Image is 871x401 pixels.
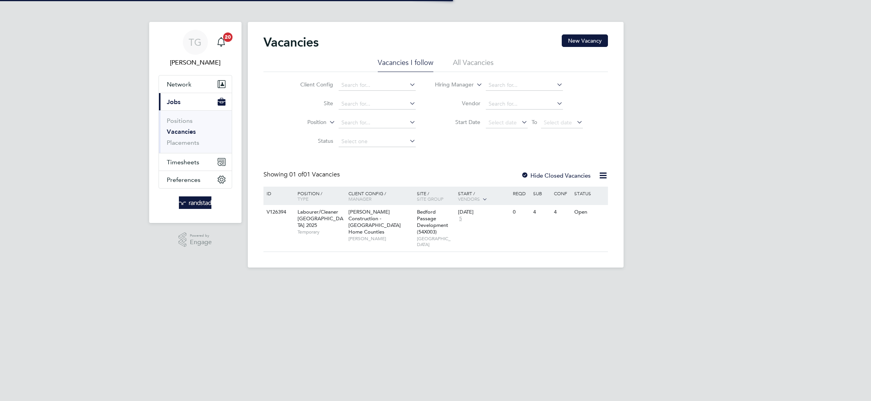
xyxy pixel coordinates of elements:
[346,187,415,205] div: Client Config /
[572,187,606,200] div: Status
[529,117,539,127] span: To
[167,158,199,166] span: Timesheets
[348,209,401,235] span: [PERSON_NAME] Construction - [GEOGRAPHIC_DATA] Home Counties
[339,136,416,147] input: Select one
[339,80,416,91] input: Search for...
[288,100,333,107] label: Site
[511,187,531,200] div: Reqd
[159,76,232,93] button: Network
[486,80,563,91] input: Search for...
[552,187,572,200] div: Conf
[159,196,232,209] a: Go to home page
[159,110,232,153] div: Jobs
[159,93,232,110] button: Jobs
[521,172,591,179] label: Hide Closed Vacancies
[339,99,416,110] input: Search for...
[263,171,341,179] div: Showing
[435,119,480,126] label: Start Date
[265,205,292,219] div: V126394
[298,229,344,235] span: Temporary
[458,209,509,216] div: [DATE]
[167,128,196,135] a: Vacancies
[417,236,454,248] span: [GEOGRAPHIC_DATA]
[415,187,456,205] div: Site /
[339,117,416,128] input: Search for...
[263,34,319,50] h2: Vacancies
[149,22,242,223] nav: Main navigation
[435,100,480,107] label: Vendor
[489,119,517,126] span: Select date
[179,232,212,247] a: Powered byEngage
[167,98,180,106] span: Jobs
[531,205,552,219] div: 4
[288,81,333,88] label: Client Config
[289,171,340,178] span: 01 Vacancies
[348,196,371,202] span: Manager
[179,196,211,209] img: randstad-logo-retina.png
[562,34,608,47] button: New Vacancy
[281,119,326,126] label: Position
[213,30,229,55] a: 20
[417,209,448,235] span: Bedford Passage Development (54X003)
[511,205,531,219] div: 0
[159,58,232,67] span: Tom Grigg
[223,32,233,42] span: 20
[167,176,200,183] span: Preferences
[453,58,494,72] li: All Vacancies
[159,153,232,171] button: Timesheets
[292,187,346,205] div: Position /
[486,99,563,110] input: Search for...
[190,239,212,246] span: Engage
[298,196,308,202] span: Type
[429,81,474,89] label: Hiring Manager
[159,171,232,188] button: Preferences
[159,30,232,67] a: TG[PERSON_NAME]
[531,187,552,200] div: Sub
[417,196,444,202] span: Site Group
[189,37,202,47] span: TG
[458,216,463,222] span: 5
[348,236,413,242] span: [PERSON_NAME]
[572,205,606,219] div: Open
[190,232,212,239] span: Powered by
[458,196,480,202] span: Vendors
[265,187,292,200] div: ID
[378,58,433,72] li: Vacancies I follow
[167,139,199,146] a: Placements
[289,171,303,178] span: 01 of
[456,187,511,206] div: Start /
[288,137,333,144] label: Status
[167,81,191,88] span: Network
[552,205,572,219] div: 4
[298,209,343,228] span: Labourer/Cleaner [GEOGRAPHIC_DATA] 2025
[544,119,572,126] span: Select date
[167,117,193,124] a: Positions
